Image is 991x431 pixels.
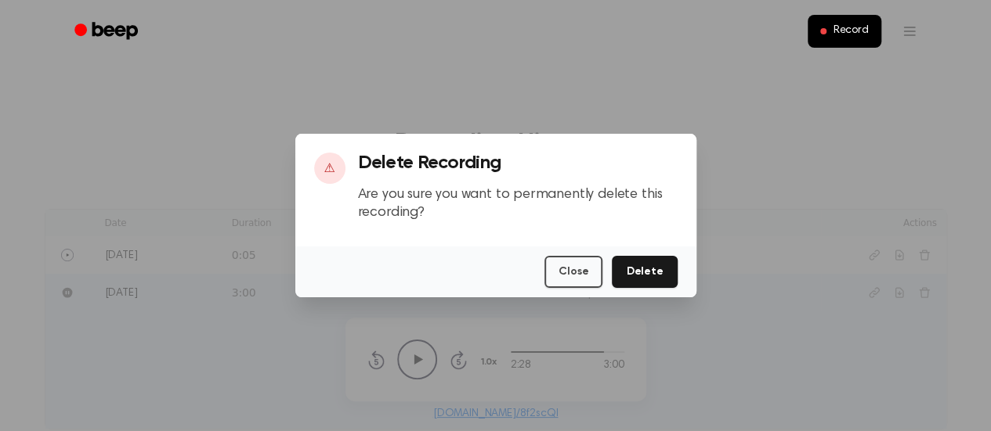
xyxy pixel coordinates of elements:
button: Close [544,256,602,288]
p: Are you sure you want to permanently delete this recording? [358,186,678,221]
span: Record [833,24,868,38]
button: Open menu [891,13,928,50]
button: Delete [612,256,677,288]
a: Beep [63,16,152,47]
div: ⚠ [314,153,345,184]
button: Record [808,15,881,48]
h3: Delete Recording [358,153,678,174]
